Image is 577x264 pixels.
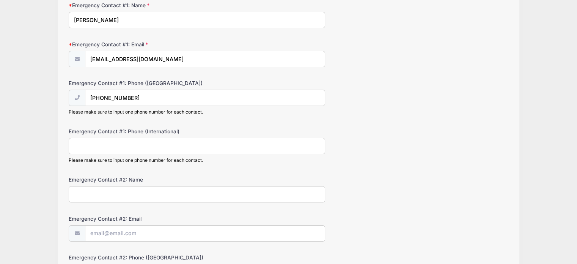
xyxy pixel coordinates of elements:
[69,254,215,261] label: Emergency Contact #2: Phone ([GEOGRAPHIC_DATA])
[85,51,325,67] input: email@email.com
[69,79,215,87] label: Emergency Contact #1: Phone ([GEOGRAPHIC_DATA])
[69,41,215,48] label: Emergency Contact #1: Email
[69,176,215,183] label: Emergency Contact #2: Name
[85,225,325,242] input: email@email.com
[69,109,325,115] div: Please make sure to input one phone number for each contact.
[69,157,325,164] div: Please make sure to input one phone number for each contact.
[69,215,215,223] label: Emergency Contact #2: Email
[85,90,325,106] input: (xxx) xxx-xxxx
[69,2,215,9] label: Emergency Contact #1: Name
[69,128,215,135] label: Emergency Contact #1: Phone (International)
